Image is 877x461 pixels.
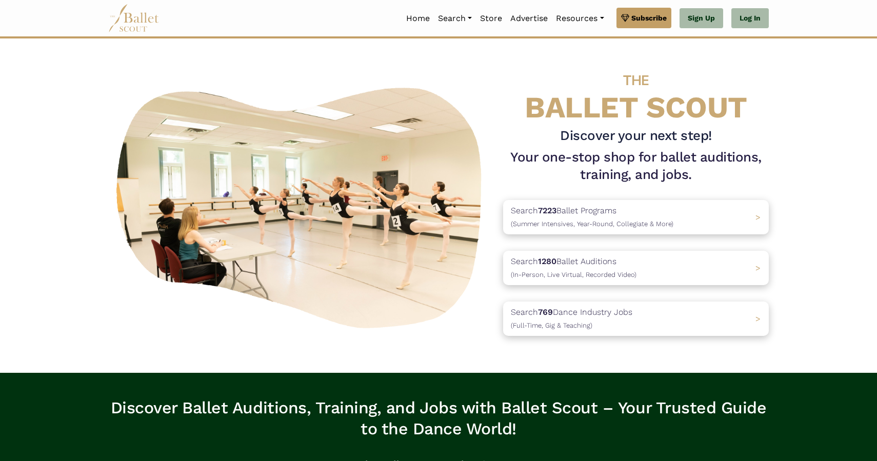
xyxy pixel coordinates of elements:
b: 7223 [538,206,556,215]
a: Advertise [506,8,552,29]
p: Search Ballet Programs [511,204,673,230]
h4: BALLET SCOUT [503,59,769,123]
span: THE [623,72,649,89]
span: Subscribe [631,12,667,24]
a: Log In [731,8,769,29]
span: > [755,212,761,222]
span: > [755,314,761,324]
span: (Full-Time, Gig & Teaching) [511,322,592,329]
span: > [755,263,761,273]
a: Store [476,8,506,29]
h3: Discover Ballet Auditions, Training, and Jobs with Ballet Scout – Your Trusted Guide to the Dance... [108,397,769,440]
a: Subscribe [616,8,671,28]
h1: Your one-stop shop for ballet auditions, training, and jobs. [503,149,769,184]
a: Search7223Ballet Programs(Summer Intensives, Year-Round, Collegiate & More)> [503,200,769,234]
a: Home [402,8,434,29]
img: A group of ballerinas talking to each other in a ballet studio [108,76,495,334]
h3: Discover your next step! [503,127,769,145]
span: (Summer Intensives, Year-Round, Collegiate & More) [511,220,673,228]
img: gem.svg [621,12,629,24]
a: Sign Up [680,8,723,29]
b: 769 [538,307,553,317]
p: Search Dance Industry Jobs [511,306,632,332]
span: (In-Person, Live Virtual, Recorded Video) [511,271,636,278]
a: Search1280Ballet Auditions(In-Person, Live Virtual, Recorded Video) > [503,251,769,285]
a: Search [434,8,476,29]
a: Search769Dance Industry Jobs(Full-Time, Gig & Teaching) > [503,302,769,336]
a: Resources [552,8,608,29]
b: 1280 [538,256,556,266]
p: Search Ballet Auditions [511,255,636,281]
